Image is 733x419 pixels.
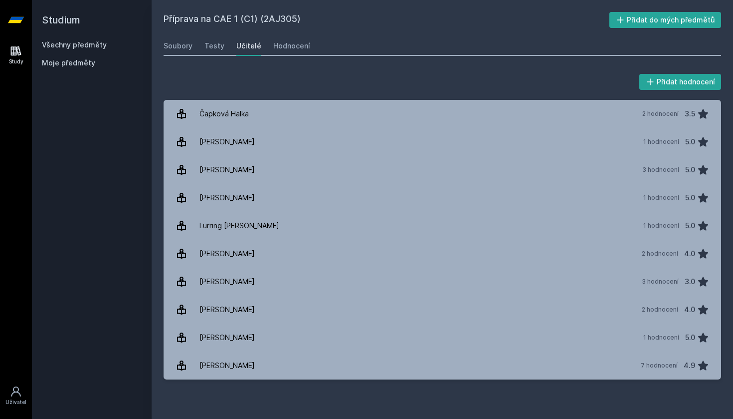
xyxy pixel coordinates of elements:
h2: Příprava na CAE 1 (C1) (2AJ305) [164,12,609,28]
div: [PERSON_NAME] [199,272,255,292]
div: [PERSON_NAME] [199,188,255,208]
div: Lurring [PERSON_NAME] [199,216,279,236]
div: 2 hodnocení [642,110,679,118]
a: [PERSON_NAME] 1 hodnocení 5.0 [164,184,721,212]
a: [PERSON_NAME] 2 hodnocení 4.0 [164,296,721,324]
div: Testy [204,41,224,51]
div: 1 hodnocení [643,194,679,202]
div: 5.0 [685,216,695,236]
div: [PERSON_NAME] [199,300,255,320]
div: 1 hodnocení [643,334,679,342]
div: [PERSON_NAME] [199,132,255,152]
div: 5.0 [685,188,695,208]
div: 4.9 [684,356,695,376]
a: Hodnocení [273,36,310,56]
a: Soubory [164,36,192,56]
button: Přidat do mých předmětů [609,12,722,28]
div: 4.0 [684,244,695,264]
div: 5.0 [685,132,695,152]
div: 5.0 [685,328,695,348]
div: Uživatel [5,399,26,406]
div: Study [9,58,23,65]
div: 1 hodnocení [643,222,679,230]
a: Uživatel [2,381,30,411]
div: 2 hodnocení [642,250,678,258]
a: [PERSON_NAME] 2 hodnocení 4.0 [164,240,721,268]
div: [PERSON_NAME] [199,160,255,180]
div: Čapková Halka [199,104,249,124]
div: 3.5 [685,104,695,124]
div: Učitelé [236,41,261,51]
div: Soubory [164,41,192,51]
a: [PERSON_NAME] 3 hodnocení 5.0 [164,156,721,184]
a: Lurring [PERSON_NAME] 1 hodnocení 5.0 [164,212,721,240]
div: Hodnocení [273,41,310,51]
div: [PERSON_NAME] [199,356,255,376]
span: Moje předměty [42,58,95,68]
div: 7 hodnocení [641,362,678,370]
div: 4.0 [684,300,695,320]
a: Čapková Halka 2 hodnocení 3.5 [164,100,721,128]
div: 2 hodnocení [642,306,678,314]
div: 3 hodnocení [642,278,679,286]
div: [PERSON_NAME] [199,244,255,264]
button: Přidat hodnocení [639,74,722,90]
div: 5.0 [685,160,695,180]
div: 3 hodnocení [642,166,679,174]
a: Study [2,40,30,70]
div: [PERSON_NAME] [199,328,255,348]
a: [PERSON_NAME] 3 hodnocení 3.0 [164,268,721,296]
div: 3.0 [685,272,695,292]
a: [PERSON_NAME] 1 hodnocení 5.0 [164,324,721,352]
a: [PERSON_NAME] 1 hodnocení 5.0 [164,128,721,156]
div: 1 hodnocení [643,138,679,146]
a: Testy [204,36,224,56]
a: Všechny předměty [42,40,107,49]
a: [PERSON_NAME] 7 hodnocení 4.9 [164,352,721,380]
a: Učitelé [236,36,261,56]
